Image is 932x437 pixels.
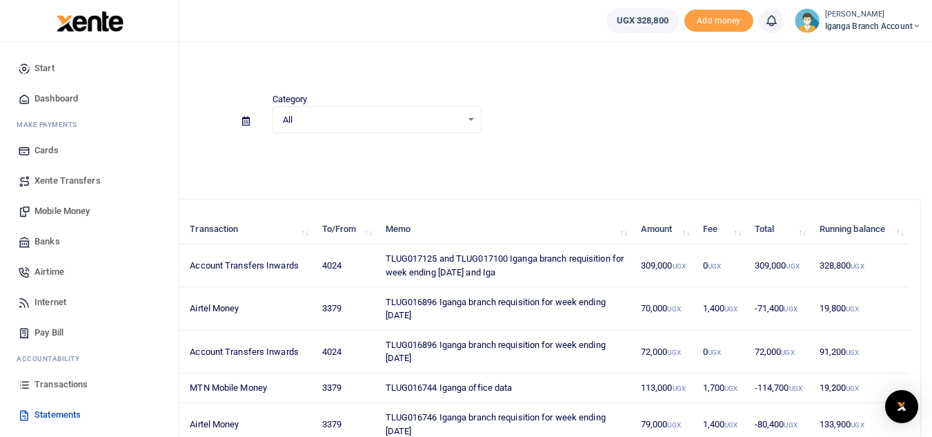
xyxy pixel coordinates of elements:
[747,215,812,244] th: Total: activate to sort column ascending
[667,349,680,356] small: UGX
[784,421,797,429] small: UGX
[673,385,686,392] small: UGX
[684,10,753,32] span: Add money
[724,385,737,392] small: UGX
[11,196,168,226] a: Mobile Money
[633,331,695,373] td: 72,000
[34,235,60,249] span: Banks
[695,215,747,244] th: Fee: activate to sort column ascending
[684,10,753,32] li: Toup your wallet
[812,331,910,373] td: 91,200
[55,15,123,26] a: logo-small logo-large logo-large
[617,14,668,28] span: UGX 328,800
[795,8,921,33] a: profile-user [PERSON_NAME] Iganga Branch Account
[667,421,680,429] small: UGX
[708,349,721,356] small: UGX
[377,215,633,244] th: Memo: activate to sort column ascending
[812,215,910,244] th: Running balance: activate to sort column ascending
[377,331,633,373] td: TLUG016896 Iganga branch requisition for week ending [DATE]
[34,295,66,309] span: Internet
[695,244,747,287] td: 0
[747,373,812,403] td: -114,700
[314,244,377,287] td: 4024
[724,305,737,313] small: UGX
[272,93,308,106] label: Category
[11,166,168,196] a: Xente Transfers
[695,287,747,330] td: 1,400
[34,174,101,188] span: Xente Transfers
[812,373,910,403] td: 19,200
[314,215,377,244] th: To/From: activate to sort column ascending
[182,244,314,287] td: Account Transfers Inwards
[846,385,859,392] small: UGX
[708,262,721,270] small: UGX
[377,373,633,403] td: TLUG016744 Iganga office data
[606,8,679,33] a: UGX 328,800
[283,113,462,127] span: All
[377,244,633,287] td: TLUG017125 and TLUG017100 Iganga branch requisition for week ending [DATE] and Iga
[182,215,314,244] th: Transaction: activate to sort column ascending
[825,9,921,21] small: [PERSON_NAME]
[825,20,921,32] span: Iganga Branch Account
[314,331,377,373] td: 4024
[601,8,684,33] li: Wallet ballance
[684,14,753,25] a: Add money
[314,287,377,330] td: 3379
[695,373,747,403] td: 1,700
[34,326,63,340] span: Pay Bill
[747,287,812,330] td: -71,400
[57,11,123,32] img: logo-large
[633,373,695,403] td: 113,000
[673,262,686,270] small: UGX
[182,331,314,373] td: Account Transfers Inwards
[885,390,918,423] div: Open Intercom Messenger
[11,348,168,369] li: Ac
[314,373,377,403] td: 3379
[27,353,79,364] span: countability
[182,287,314,330] td: Airtel Money
[34,144,59,157] span: Cards
[11,287,168,318] a: Internet
[34,204,90,218] span: Mobile Money
[11,53,168,84] a: Start
[747,331,812,373] td: 72,000
[52,150,921,164] p: Download
[812,287,910,330] td: 19,800
[795,8,820,33] img: profile-user
[786,262,799,270] small: UGX
[633,244,695,287] td: 309,000
[784,305,797,313] small: UGX
[724,421,737,429] small: UGX
[34,61,54,75] span: Start
[851,421,864,429] small: UGX
[695,331,747,373] td: 0
[846,349,859,356] small: UGX
[633,215,695,244] th: Amount: activate to sort column ascending
[851,262,864,270] small: UGX
[633,287,695,330] td: 70,000
[11,369,168,400] a: Transactions
[11,114,168,135] li: M
[11,226,168,257] a: Banks
[11,84,168,114] a: Dashboard
[747,244,812,287] td: 309,000
[182,373,314,403] td: MTN Mobile Money
[11,135,168,166] a: Cards
[377,287,633,330] td: TLUG016896 Iganga branch requisition for week ending [DATE]
[11,318,168,348] a: Pay Bill
[23,119,77,130] span: ake Payments
[11,400,168,430] a: Statements
[11,257,168,287] a: Airtime
[789,385,802,392] small: UGX
[34,92,78,106] span: Dashboard
[667,305,680,313] small: UGX
[34,408,81,422] span: Statements
[812,244,910,287] td: 328,800
[781,349,794,356] small: UGX
[52,59,921,75] h4: Statements
[846,305,859,313] small: UGX
[34,265,64,279] span: Airtime
[34,378,88,391] span: Transactions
